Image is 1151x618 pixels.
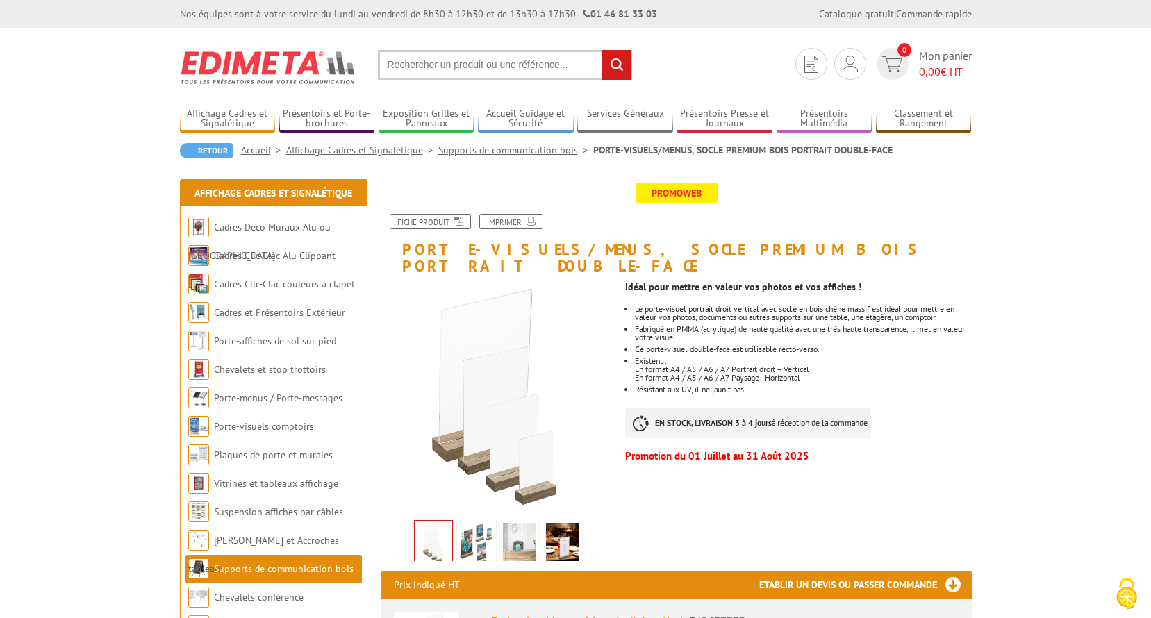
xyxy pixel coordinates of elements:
[214,249,336,262] a: Cadres Clic-Clac Alu Clippant
[759,571,972,599] h3: Etablir un devis ou passer commande
[180,143,233,158] a: Retour
[777,108,872,131] a: Présentoirs Multimédia
[546,523,579,566] img: porte_visuel_a6_portrait_vertical_407719_situation.jpg
[635,305,971,321] li: Le porte-visuel portrait droit vertical avec socle en bois chêne massif est idéal pour mettre en ...
[214,278,355,290] a: Cadres Clic-Clac couleurs à clapet
[180,7,657,21] div: Nos équipes sont à votre service du lundi au vendredi de 8h30 à 12h30 et de 13h30 à 17h30
[378,50,632,80] input: Rechercher un produit ou une référence...
[214,477,338,490] a: Vitrines et tableaux affichage
[876,108,972,131] a: Classement et Rangement
[919,48,972,80] span: Mon panier
[625,281,861,293] strong: Idéal pour mettre en valeur vos photos et vos affiches !
[882,56,902,72] img: devis rapide
[843,56,858,72] img: devis rapide
[214,392,342,404] a: Porte-menus / Porte-messages
[635,385,971,394] div: Résistant aux UV, il ne jaunit pas
[503,523,536,566] img: porte_visuel_a7_portrait_vertical_407717_situation.jpg
[279,108,375,131] a: Présentoirs et Porte-brochures
[583,8,657,20] strong: 01 46 81 33 03
[188,587,209,608] img: Chevalets conférence
[677,108,772,131] a: Présentoirs Presse et Journaux
[479,214,543,229] a: Imprimer
[636,183,718,203] span: Promoweb
[602,50,631,80] input: rechercher
[635,325,971,342] li: Fabriqué en PMMA (acrylique) de haute qualité avec une très haute transparence, il met en valeur ...
[897,43,911,57] span: 0
[625,452,971,460] p: Promotion du 01 Juillet au 31 Août 2025
[214,591,304,603] a: Chevalets conférence
[415,521,452,565] img: supports_porte_visuel_bois_portrait_vertical_407723_vide.jpg
[593,143,893,157] li: PORTE-VISUELS/MENUS, SOCLE PREMIUM BOIS PORTRAIT DOUBLE-FACE
[381,281,615,515] img: supports_porte_visuel_bois_portrait_vertical_407723_vide.jpg
[188,473,209,494] img: Vitrines et tableaux affichage
[180,42,357,93] img: Edimeta
[180,108,276,131] a: Affichage Cadres et Signalétique
[804,56,818,73] img: devis rapide
[919,64,972,80] span: € HT
[635,357,971,365] p: Existent :
[188,530,209,551] img: Cimaises et Accroches tableaux
[214,363,326,376] a: Chevalets et stop trottoirs
[188,359,209,380] img: Chevalets et stop trottoirs
[819,7,972,21] div: |
[194,187,352,199] a: Affichage Cadres et Signalétique
[188,331,209,351] img: Porte-affiches de sol sur pied
[214,562,354,575] a: Supports de communication bois
[214,335,336,347] a: Porte-affiches de sol sur pied
[577,108,673,131] a: Services Généraux
[214,449,333,461] a: Plaques de porte et murales
[394,571,460,599] p: Prix indiqué HT
[214,306,345,319] a: Cadres et Présentoirs Extérieur
[214,506,343,518] a: Suspension affiches par câbles
[188,501,209,522] img: Suspension affiches par câbles
[873,48,972,80] a: devis rapide 0 Mon panier 0,00€ HT
[214,420,314,433] a: Porte-visuels comptoirs
[625,408,871,438] p: à réception de la commande
[460,523,493,566] img: porte_visuel_portrait_vertical_407723_21_19_17.jpg
[438,144,593,156] a: Supports de communication bois
[655,417,772,428] strong: EN STOCK, LIVRAISON 3 à 4 jours
[188,387,209,408] img: Porte-menus / Porte-messages
[286,144,438,156] a: Affichage Cadres et Signalétique
[188,534,339,575] a: [PERSON_NAME] et Accroches tableaux
[379,108,474,131] a: Exposition Grilles et Panneaux
[241,144,286,156] a: Accueil
[188,302,209,323] img: Cadres et Présentoirs Extérieur
[635,345,971,353] li: Ce porte-visuel double-face est utilisable recto-verso.
[1102,571,1151,618] button: Cookies (fenêtre modale)
[819,8,894,20] a: Catalogue gratuit
[390,214,471,229] a: Fiche produit
[896,8,972,20] a: Commande rapide
[188,217,209,237] img: Cadres Deco Muraux Alu ou Bois
[188,274,209,294] img: Cadres Clic-Clac couleurs à clapet
[1109,576,1144,611] img: Cookies (fenêtre modale)
[188,444,209,465] img: Plaques de porte et murales
[478,108,574,131] a: Accueil Guidage et Sécurité
[635,365,971,382] p: En format A4 / A5 / A6 / A7 Portrait droit – Vertical En format A4 / A5 / A6 / A7 Paysage - Horiz...
[919,65,941,78] span: 0,00
[188,221,331,262] a: Cadres Deco Muraux Alu ou [GEOGRAPHIC_DATA]
[188,416,209,437] img: Porte-visuels comptoirs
